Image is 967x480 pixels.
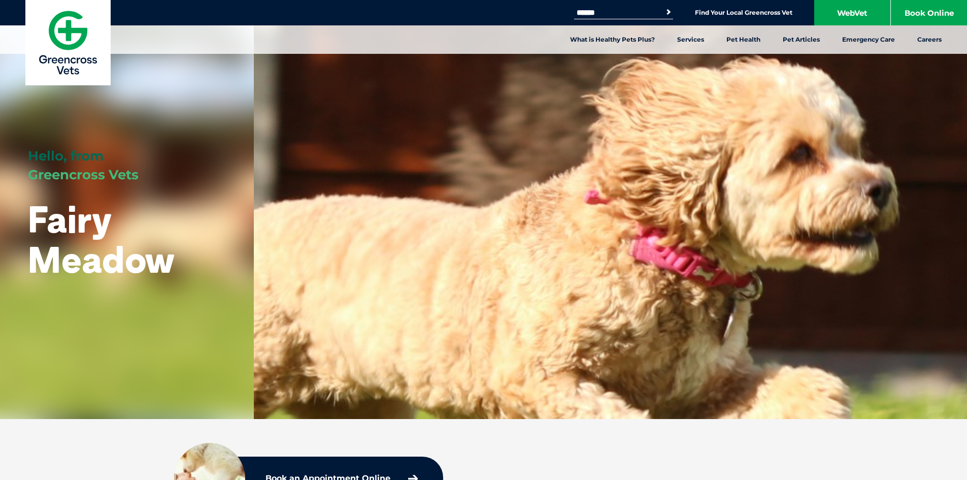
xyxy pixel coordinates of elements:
a: Find Your Local Greencross Vet [695,9,792,17]
a: Emergency Care [831,25,906,54]
a: Pet Health [715,25,772,54]
h1: Fairy Meadow [28,199,226,279]
a: Services [666,25,715,54]
a: Careers [906,25,953,54]
a: Pet Articles [772,25,831,54]
span: Hello, from [28,148,104,164]
button: Search [663,7,674,17]
span: Greencross Vets [28,167,139,183]
a: What is Healthy Pets Plus? [559,25,666,54]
